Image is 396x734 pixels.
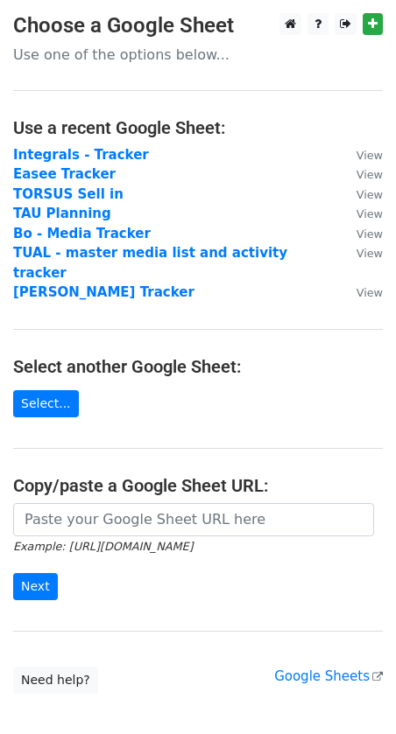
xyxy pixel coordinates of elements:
[274,668,383,684] a: Google Sheets
[357,227,383,241] small: View
[13,475,383,496] h4: Copy/paste a Google Sheet URL:
[339,166,383,182] a: View
[13,226,151,241] a: Bo - Media Tracker
[357,207,383,220] small: View
[339,186,383,202] a: View
[339,245,383,261] a: View
[339,284,383,300] a: View
[357,247,383,260] small: View
[339,206,383,221] a: View
[13,540,193,553] small: Example: [URL][DOMAIN_NAME]
[357,149,383,162] small: View
[339,147,383,163] a: View
[13,45,383,64] p: Use one of the options below...
[357,168,383,181] small: View
[13,147,149,163] a: Integrals - Tracker
[13,206,111,221] a: TAU Planning
[13,356,383,377] h4: Select another Google Sheet:
[13,245,287,281] a: TUAL - master media list and activity tracker
[13,284,194,300] a: [PERSON_NAME] Tracker
[13,166,116,182] a: Easee Tracker
[339,226,383,241] a: View
[13,13,383,38] h3: Choose a Google Sheet
[357,188,383,201] small: View
[13,573,58,600] input: Next
[357,286,383,299] small: View
[13,390,79,417] a: Select...
[13,117,383,138] h4: Use a recent Google Sheet:
[13,667,98,694] a: Need help?
[13,503,374,536] input: Paste your Google Sheet URL here
[13,186,124,202] a: TORSUS Sell in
